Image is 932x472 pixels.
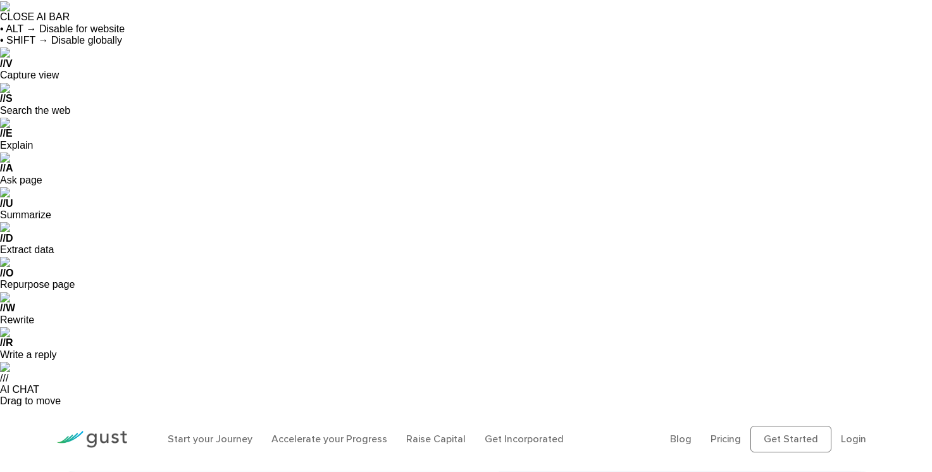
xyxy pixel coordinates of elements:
a: Start your Journey [168,433,252,445]
img: Gust Logo [56,431,127,448]
a: Raise Capital [406,433,466,445]
a: Get Started [750,426,831,452]
a: Accelerate your Progress [271,433,387,445]
a: Get Incorporated [485,433,564,445]
a: Blog [670,433,692,445]
a: Pricing [711,433,741,445]
a: Login [841,433,866,445]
